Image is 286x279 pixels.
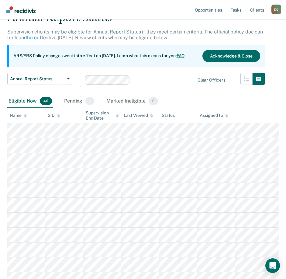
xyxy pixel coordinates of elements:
[124,113,153,118] div: Last Viewed
[271,5,281,14] div: D C
[149,97,158,105] span: 0
[202,50,260,62] button: Acknowledge & Close
[177,53,185,58] a: FAQ
[86,110,119,121] div: Supervision End Date
[27,35,37,40] a: here
[7,73,72,85] button: Annual Report Status
[265,258,280,273] div: Open Intercom Messenger
[271,5,281,14] button: Profile dropdown button
[7,29,263,40] p: Supervision clients may be eligible for Annual Report Status if they meet certain criteria. The o...
[85,97,94,105] span: 1
[13,53,185,59] p: ARS/ERS Policy changes went into effect on [DATE]. Learn what this means for you:
[40,97,52,105] span: 46
[48,113,60,118] div: SID
[200,113,228,118] div: Assigned to
[198,78,226,83] div: Clear officers
[6,6,36,13] img: Recidiviz
[7,95,53,108] div: Eligible Now46
[105,95,159,108] div: Marked Ineligible0
[162,113,175,118] div: Status
[10,113,27,118] div: Name
[63,95,95,108] div: Pending1
[7,12,265,29] div: Annual Report Status
[10,76,65,82] span: Annual Report Status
